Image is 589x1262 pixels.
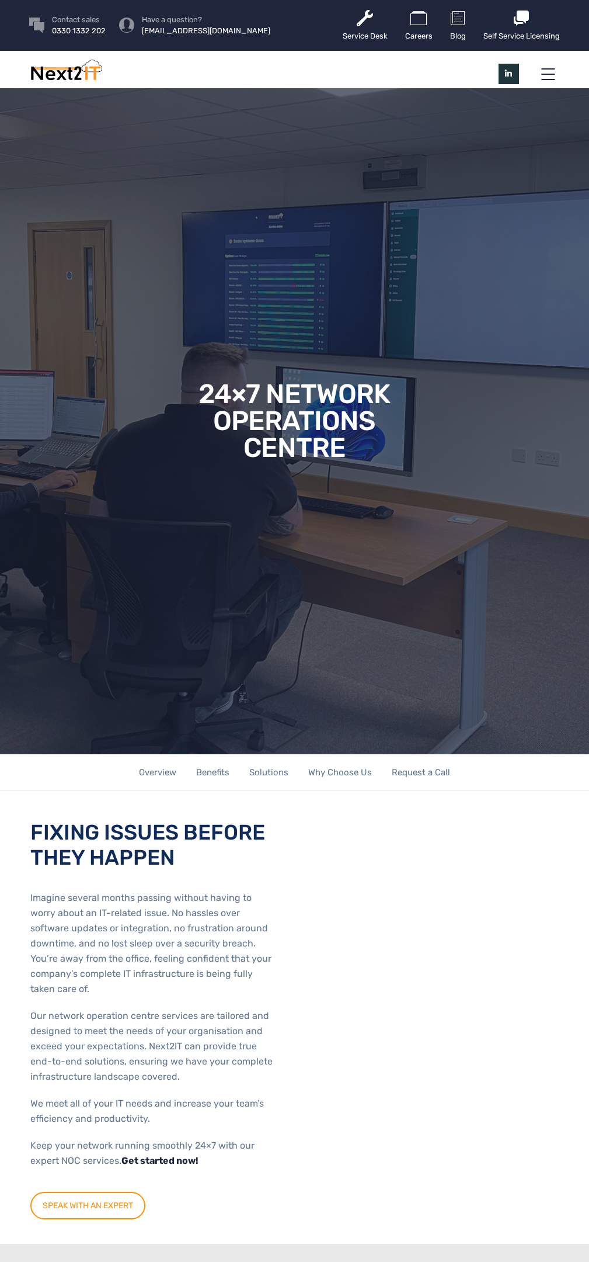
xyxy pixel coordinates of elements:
a: Contact sales 0330 1332 202 [52,16,106,34]
a: Why Choose Us [308,754,372,791]
h2: FIXING ISSUES BEFORE THEY HAPPEN [30,820,277,870]
p: We meet all of your IT needs and increase your team’s efficiency and productivity. [30,1096,277,1126]
img: Next2IT [29,60,102,86]
a: Overview [139,754,176,791]
a: Benefits [196,754,229,791]
p: Imagine several months passing without having to worry about an IT-related issue. No hassles over... [30,890,277,997]
span: 0330 1332 202 [52,27,106,34]
span: [EMAIL_ADDRESS][DOMAIN_NAME] [142,27,270,34]
a: Request a Call [392,754,450,791]
p: Our network operation centre services are tailored and designed to meet the needs of your organis... [30,1008,277,1084]
p: Keep your network running smoothly 24×7 with our expert NOC services. [30,1138,277,1169]
span: Contact sales [52,16,106,23]
a: Get started now! [121,1155,198,1166]
span: Have a question? [142,16,270,23]
a: Have a question? [EMAIL_ADDRESS][DOMAIN_NAME] [142,16,270,34]
a: Solutions [249,754,288,791]
h1: 24×7 Network Operations Centre [162,381,427,462]
a: SPEAK WITH AN EXPERT [30,1192,145,1219]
